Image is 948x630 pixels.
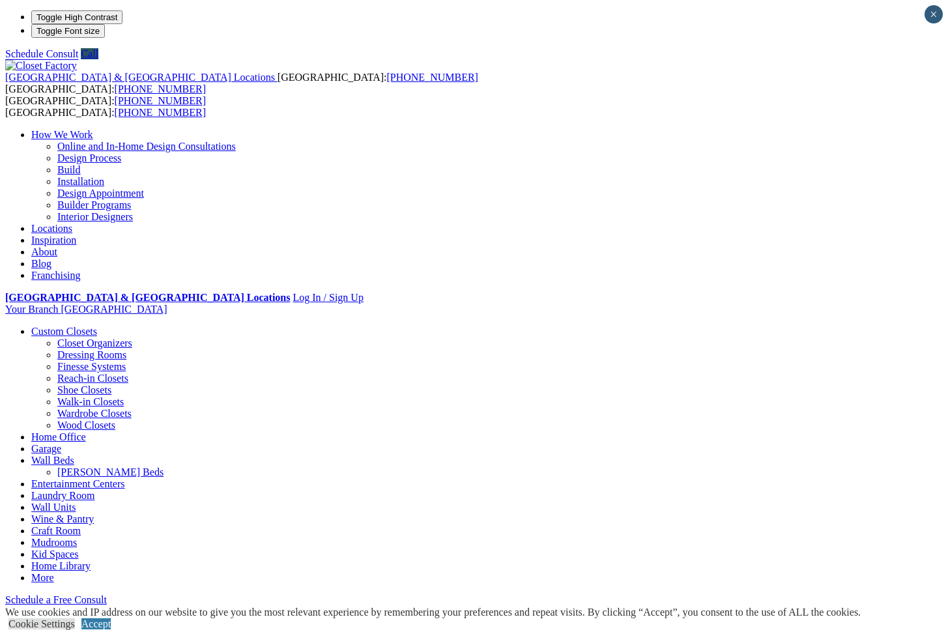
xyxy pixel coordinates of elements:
a: Reach-in Closets [57,373,128,384]
span: Toggle Font size [36,26,100,36]
a: Builder Programs [57,199,131,210]
a: Schedule a Free Consult (opens a dropdown menu) [5,594,107,605]
a: Walk-in Closets [57,396,124,407]
a: Interior Designers [57,211,133,222]
a: Wood Closets [57,420,115,431]
a: Inspiration [31,235,76,246]
button: Close [925,5,943,23]
a: [PERSON_NAME] Beds [57,466,164,478]
a: Home Office [31,431,86,442]
a: [PHONE_NUMBER] [386,72,478,83]
a: Installation [57,176,104,187]
a: Design Appointment [57,188,144,199]
a: Home Library [31,560,91,571]
a: Closet Organizers [57,337,132,349]
a: Build [57,164,81,175]
span: [GEOGRAPHIC_DATA]: [GEOGRAPHIC_DATA]: [5,95,206,118]
span: [GEOGRAPHIC_DATA] & [GEOGRAPHIC_DATA] Locations [5,72,275,83]
a: [PHONE_NUMBER] [115,83,206,94]
a: Wall Units [31,502,76,513]
a: Log In / Sign Up [293,292,363,303]
a: Locations [31,223,72,234]
button: Toggle Font size [31,24,105,38]
span: [GEOGRAPHIC_DATA] [61,304,167,315]
a: Dressing Rooms [57,349,126,360]
a: Wardrobe Closets [57,408,132,419]
img: Closet Factory [5,60,77,72]
a: Schedule Consult [5,48,78,59]
a: Shoe Closets [57,384,111,395]
span: [GEOGRAPHIC_DATA]: [GEOGRAPHIC_DATA]: [5,72,478,94]
a: Entertainment Centers [31,478,125,489]
a: Kid Spaces [31,549,78,560]
span: Toggle High Contrast [36,12,117,22]
div: We use cookies and IP address on our website to give you the most relevant experience by remember... [5,607,861,618]
a: How We Work [31,129,93,140]
a: Laundry Room [31,490,94,501]
button: Toggle High Contrast [31,10,122,24]
span: Your Branch [5,304,58,315]
a: More menu text will display only on big screen [31,572,54,583]
a: Finesse Systems [57,361,126,372]
a: Wine & Pantry [31,513,94,524]
a: Your Branch [GEOGRAPHIC_DATA] [5,304,167,315]
a: Custom Closets [31,326,97,337]
span: Schedule Your [5,606,113,629]
a: Blog [31,258,51,269]
a: Accept [81,618,111,629]
a: Mudrooms [31,537,77,548]
a: Design Process [57,152,121,164]
a: Online and In-Home Design Consultations [57,141,236,152]
a: Franchising [31,270,81,281]
a: [GEOGRAPHIC_DATA] & [GEOGRAPHIC_DATA] Locations [5,72,278,83]
a: Wall Beds [31,455,74,466]
a: [GEOGRAPHIC_DATA] & [GEOGRAPHIC_DATA] Locations [5,292,290,303]
a: Cookie Settings [8,618,75,629]
a: Garage [31,443,61,454]
a: Craft Room [31,525,81,536]
a: [PHONE_NUMBER] [115,107,206,118]
a: Call [81,48,98,59]
a: About [31,246,57,257]
a: [PHONE_NUMBER] [115,95,206,106]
